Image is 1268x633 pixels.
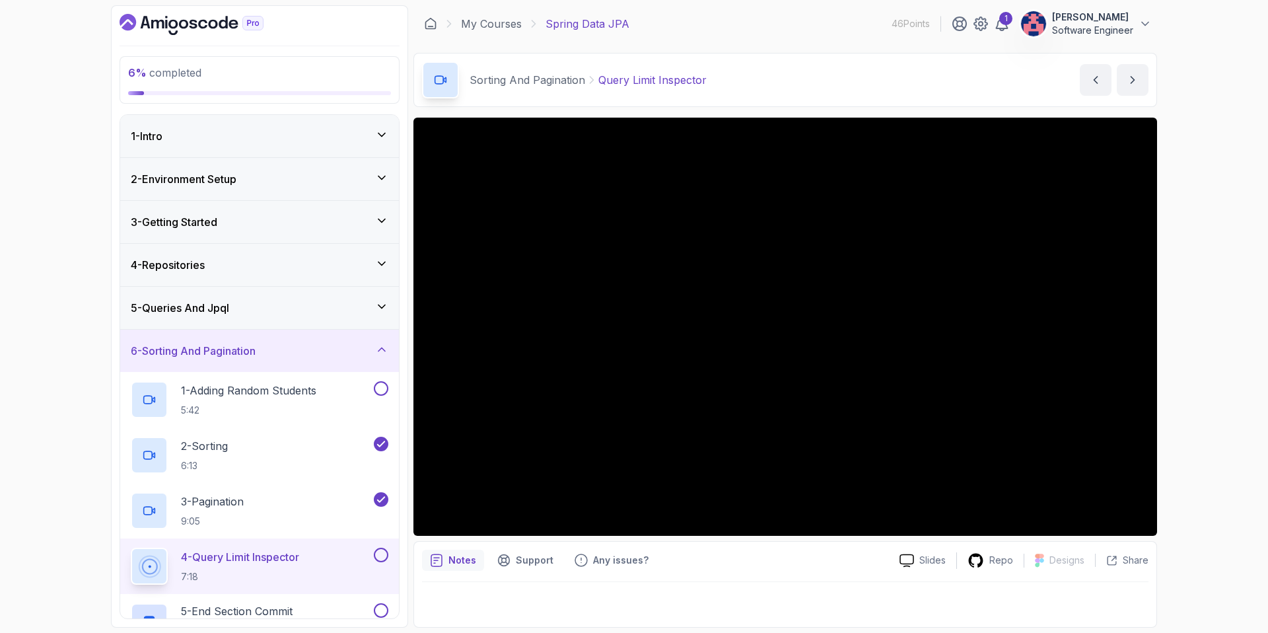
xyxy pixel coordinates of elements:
[1117,64,1148,96] button: next content
[181,515,244,528] p: 9:05
[128,66,147,79] span: 6 %
[546,16,629,32] p: Spring Data JPA
[593,554,649,567] p: Any issues?
[567,550,656,571] button: Feedback button
[919,554,946,567] p: Slides
[131,343,256,359] h3: 6 - Sorting And Pagination
[892,17,930,30] p: 46 Points
[994,16,1010,32] a: 1
[120,330,399,372] button: 6-Sorting And Pagination
[999,12,1012,25] div: 1
[181,459,228,472] p: 6:13
[470,72,585,88] p: Sorting And Pagination
[1021,11,1046,36] img: user profile image
[181,404,316,417] p: 5:42
[181,570,299,583] p: 7:18
[598,72,707,88] p: Query Limit Inspector
[181,603,293,619] p: 5 - End Section Commit
[1095,554,1148,567] button: Share
[889,554,956,568] a: Slides
[422,550,484,571] button: notes button
[181,438,228,454] p: 2 - Sorting
[516,554,553,567] p: Support
[131,171,236,187] h3: 2 - Environment Setup
[181,549,299,565] p: 4 - Query Limit Inspector
[957,552,1024,569] a: Repo
[131,437,388,474] button: 2-Sorting6:13
[1123,554,1148,567] p: Share
[448,554,476,567] p: Notes
[120,158,399,200] button: 2-Environment Setup
[131,214,217,230] h3: 3 - Getting Started
[131,492,388,529] button: 3-Pagination9:05
[128,66,201,79] span: completed
[120,201,399,243] button: 3-Getting Started
[1052,24,1133,37] p: Software Engineer
[181,383,316,398] p: 1 - Adding Random Students
[120,115,399,157] button: 1-Intro
[413,118,1157,536] iframe: 4 - Query Limit Inspector
[120,287,399,329] button: 5-Queries And Jpql
[181,494,244,509] p: 3 - Pagination
[1049,554,1084,567] p: Designs
[120,14,294,35] a: Dashboard
[131,381,388,418] button: 1-Adding Random Students5:42
[424,17,437,30] a: Dashboard
[131,548,388,585] button: 4-Query Limit Inspector7:18
[131,257,205,273] h3: 4 - Repositories
[131,128,162,144] h3: 1 - Intro
[131,300,229,316] h3: 5 - Queries And Jpql
[489,550,561,571] button: Support button
[461,16,522,32] a: My Courses
[1080,64,1111,96] button: previous content
[1052,11,1133,24] p: [PERSON_NAME]
[1020,11,1152,37] button: user profile image[PERSON_NAME]Software Engineer
[120,244,399,286] button: 4-Repositories
[989,554,1013,567] p: Repo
